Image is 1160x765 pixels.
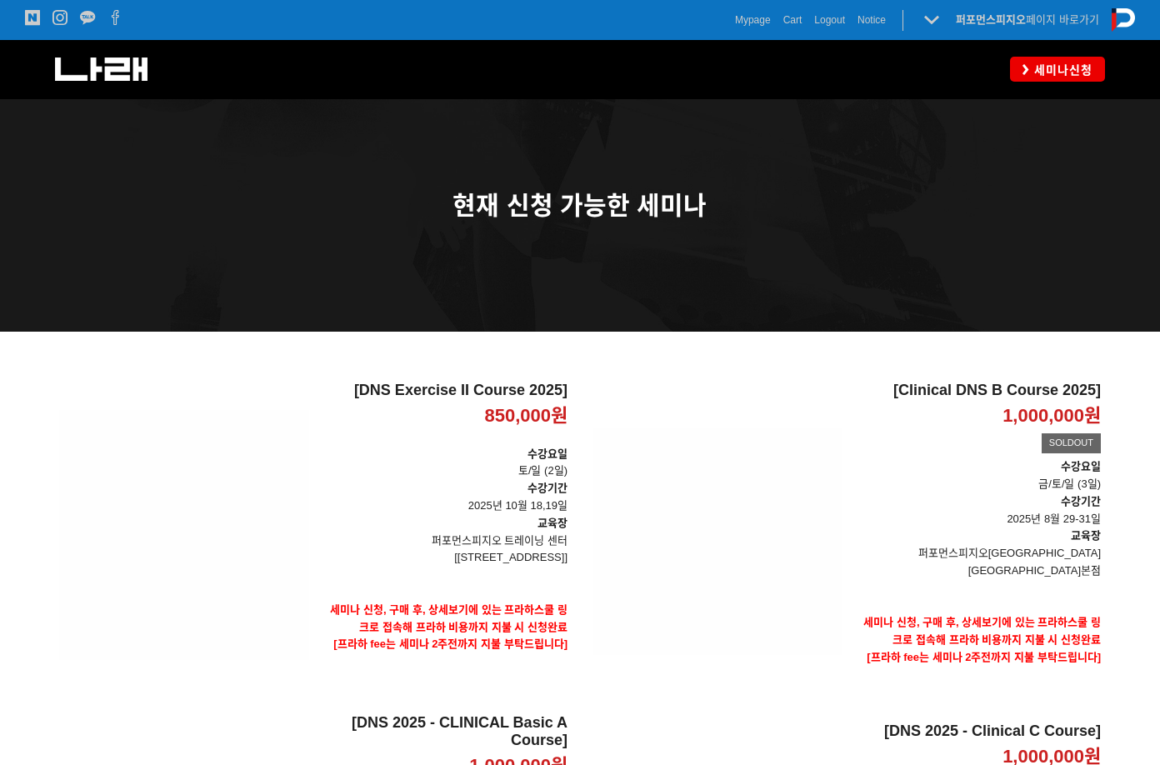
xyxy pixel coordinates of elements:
h2: [Clinical DNS B Course 2025] [855,382,1101,400]
span: 현재 신청 가능한 세미나 [452,192,707,219]
span: [프라하 fee는 세미나 2주전까지 지불 부탁드립니다] [333,637,567,650]
strong: 교육장 [1071,529,1101,542]
p: 2025년 8월 29-31일 [855,493,1101,528]
p: 토/일 (2일) [322,446,567,481]
a: Notice [857,12,886,28]
a: Mypage [735,12,771,28]
strong: 수강요일 [1061,460,1101,472]
p: 퍼포먼스피지오[GEOGRAPHIC_DATA] [GEOGRAPHIC_DATA]본점 [855,545,1101,580]
strong: 교육장 [537,517,567,529]
a: [DNS Exercise II Course 2025] 850,000원 수강요일토/일 (2일)수강기간 2025년 10월 18,19일교육장퍼포먼스피지오 트레이닝 센터[[STREE... [322,382,567,688]
strong: 세미나 신청, 구매 후, 상세보기에 있는 프라하스쿨 링크로 접속해 프라하 비용까지 지불 시 신청완료 [330,603,567,633]
strong: 수강기간 [1061,495,1101,507]
strong: 세미나 신청, 구매 후, 상세보기에 있는 프라하스쿨 링크로 접속해 프라하 비용까지 지불 시 신청완료 [863,616,1101,646]
a: 퍼포먼스피지오페이지 바로가기 [956,13,1099,26]
strong: 퍼포먼스피지오 [956,13,1026,26]
p: [[STREET_ADDRESS]] [322,549,567,567]
span: [프라하 fee는 세미나 2주전까지 지불 부탁드립니다] [867,651,1101,663]
a: [Clinical DNS B Course 2025] 1,000,000원 SOLDOUT 수강요일금/토/일 (3일)수강기간 2025년 8월 29-31일교육장퍼포먼스피지오[GEOG... [855,382,1101,701]
div: SOLDOUT [1042,433,1101,453]
strong: 수강요일 [527,447,567,460]
a: Logout [814,12,845,28]
p: 퍼포먼스피지오 트레이닝 센터 [322,532,567,550]
h2: [DNS 2025 - CLINICAL Basic A Course] [322,714,567,750]
h2: [DNS Exercise II Course 2025] [322,382,567,400]
a: 세미나신청 [1010,57,1105,81]
p: 2025년 10월 18,19일 [322,480,567,515]
h2: [DNS 2025 - Clinical C Course] [855,722,1101,741]
a: Cart [783,12,802,28]
span: 세미나신청 [1029,62,1092,78]
strong: 수강기간 [527,482,567,494]
p: 금/토/일 (3일) [855,476,1101,493]
p: 1,000,000원 [1002,404,1101,428]
p: 850,000원 [484,404,567,428]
